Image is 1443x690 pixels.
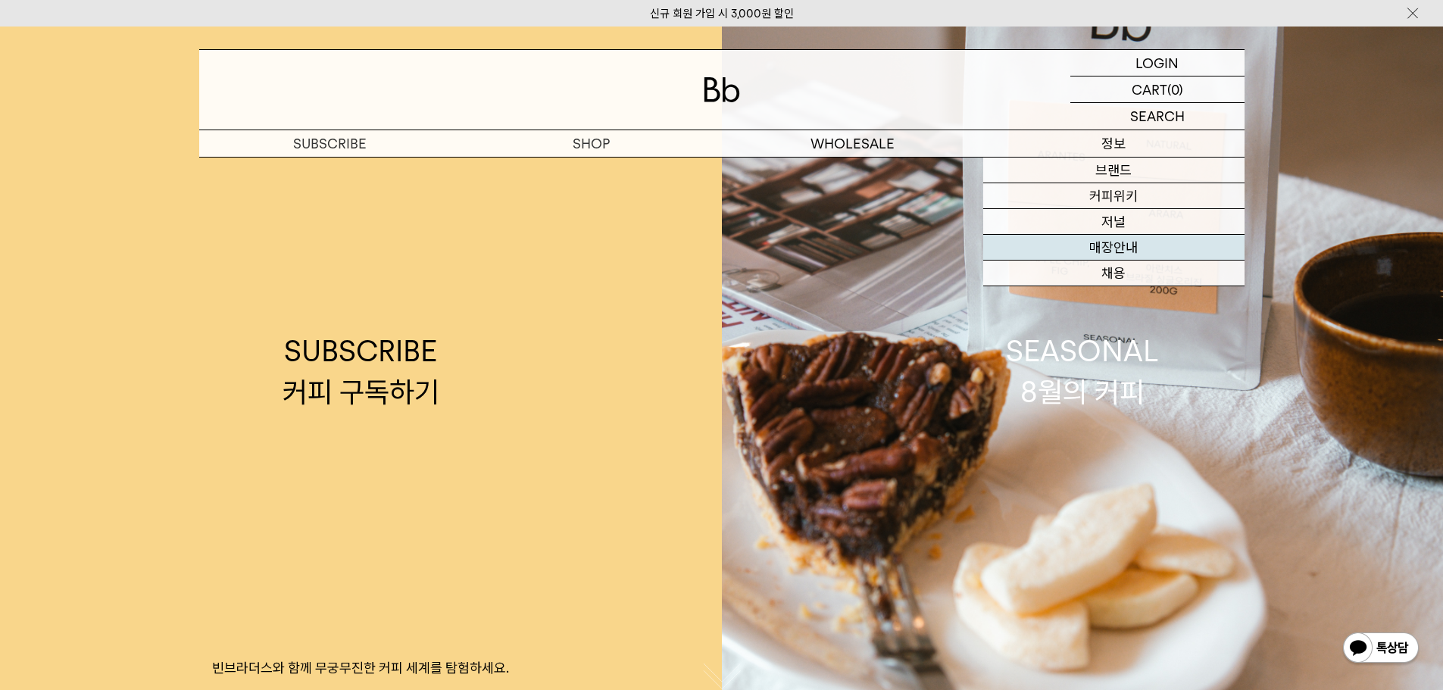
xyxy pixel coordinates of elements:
[1167,76,1183,102] p: (0)
[1135,50,1179,76] p: LOGIN
[461,130,722,157] a: SHOP
[650,7,794,20] a: 신규 회원 가입 시 3,000원 할인
[199,130,461,157] a: SUBSCRIBE
[1341,631,1420,667] img: 카카오톡 채널 1:1 채팅 버튼
[1070,50,1245,76] a: LOGIN
[983,235,1245,261] a: 매장안내
[983,130,1245,157] p: 정보
[1130,103,1185,130] p: SEARCH
[1006,331,1159,411] div: SEASONAL 8월의 커피
[983,209,1245,235] a: 저널
[983,158,1245,183] a: 브랜드
[983,183,1245,209] a: 커피위키
[704,77,740,102] img: 로고
[1070,76,1245,103] a: CART (0)
[722,130,983,157] p: WHOLESALE
[983,261,1245,286] a: 채용
[1132,76,1167,102] p: CART
[283,331,439,411] div: SUBSCRIBE 커피 구독하기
